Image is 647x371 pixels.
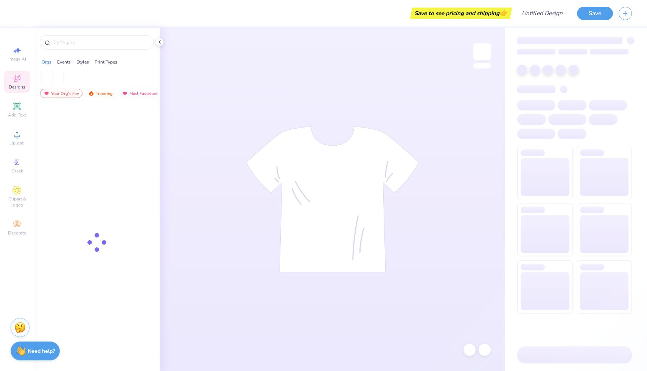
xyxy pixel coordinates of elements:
[40,89,82,98] div: Your Org's Fav
[76,59,89,65] div: Styles
[28,348,55,355] strong: Need help?
[57,59,71,65] div: Events
[8,56,26,62] span: Image AI
[9,84,25,90] span: Designs
[246,126,419,273] img: tee-skeleton.svg
[4,196,30,208] span: Clipart & logos
[122,91,128,96] img: most_fav.gif
[118,89,161,98] div: Most Favorited
[88,91,94,96] img: trending.gif
[577,7,613,20] button: Save
[499,8,508,17] span: 👉
[8,230,26,236] span: Decorate
[8,112,26,118] span: Add Text
[9,140,25,146] span: Upload
[412,8,510,19] div: Save to see pricing and shipping
[44,91,50,96] img: most_fav.gif
[516,6,571,21] input: Untitled Design
[95,59,117,65] div: Print Types
[42,59,51,65] div: Orgs
[85,89,116,98] div: Trending
[52,39,149,46] input: Try "Alpha"
[11,168,23,174] span: Greek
